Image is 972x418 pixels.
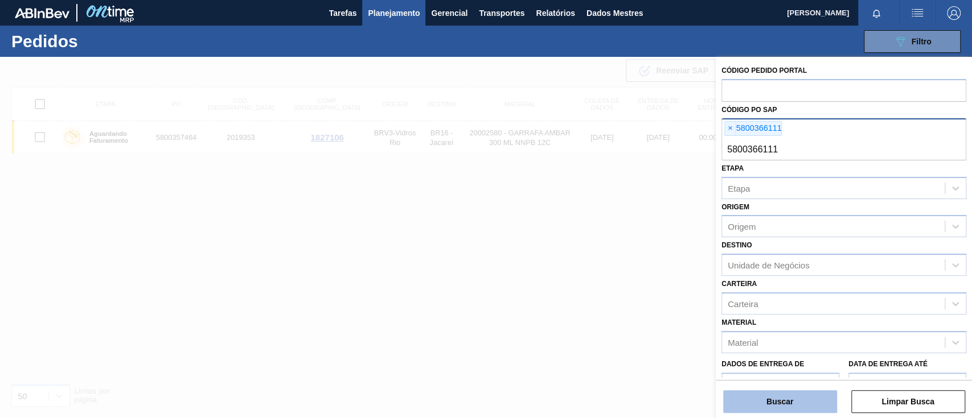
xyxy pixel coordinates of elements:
font: Dados de Entrega de [721,360,804,368]
font: Planejamento [368,9,420,18]
font: Código Pedido Portal [721,67,807,75]
img: Sair [947,6,961,20]
font: Etapa [721,164,744,172]
font: Filtro [912,37,932,46]
font: Data de Entrega até [848,360,928,368]
font: Tarefas [329,9,357,18]
img: ações do usuário [911,6,924,20]
font: Material [728,337,758,347]
font: Gerencial [431,9,467,18]
font: Origem [721,203,749,211]
span: × [725,122,736,135]
input: dd/mm/aaaa [848,373,966,395]
font: Destino [721,241,752,249]
font: Origem [728,222,756,231]
div: 5800366111 [724,121,782,136]
font: Código PO SAP [721,106,777,114]
font: Carteira [721,280,757,288]
font: Carteira [728,299,758,308]
font: Dados Mestres [587,9,643,18]
font: Unidade de Negócios [728,260,809,270]
font: Pedidos [11,32,78,51]
font: Transportes [479,9,524,18]
font: Etapa [728,183,750,193]
font: Relatórios [536,9,575,18]
input: dd/mm/aaaa [721,373,839,395]
font: Material [721,318,756,326]
img: TNhmsLtSVTkK8tSr43FrP2fwEKptu5GPRR3wAAAABJRU5ErkJggg== [15,8,69,18]
button: Notificações [858,5,895,21]
font: [PERSON_NAME] [787,9,849,17]
button: Filtro [864,30,961,53]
